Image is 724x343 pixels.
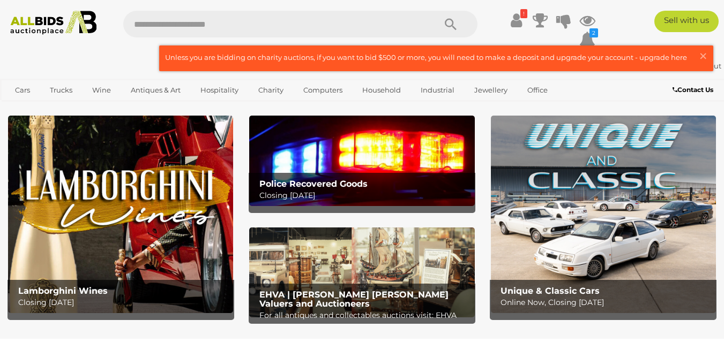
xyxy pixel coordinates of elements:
[698,45,708,66] span: ×
[8,81,37,99] a: Cars
[18,296,229,309] p: Closing [DATE]
[520,81,555,99] a: Office
[296,81,349,99] a: Computers
[673,84,716,96] a: Contact Us
[8,116,233,312] img: Lamborghini Wines
[18,286,108,296] b: Lamborghini Wines
[259,179,368,189] b: Police Recovered Goods
[251,81,290,99] a: Charity
[259,189,470,202] p: Closing [DATE]
[654,11,719,32] a: Sell with us
[124,81,188,99] a: Antiques & Art
[491,116,716,312] a: Unique & Classic Cars Unique & Classic Cars Online Now, Closing [DATE]
[491,116,716,312] img: Unique & Classic Cars
[249,227,474,317] img: EHVA | Evans Hastings Valuers and Auctioneers
[589,28,598,37] i: 2
[8,116,233,312] a: Lamborghini Wines Lamborghini Wines Closing [DATE]
[259,309,470,322] p: For all antiques and collectables auctions visit: EHVA
[579,30,595,49] a: 2
[520,9,527,18] i: !
[673,86,713,94] b: Contact Us
[414,81,461,99] a: Industrial
[193,81,245,99] a: Hospitality
[259,289,449,309] b: EHVA | [PERSON_NAME] [PERSON_NAME] Valuers and Auctioneers
[8,99,44,117] a: Sports
[501,296,711,309] p: Online Now, Closing [DATE]
[50,99,140,117] a: [GEOGRAPHIC_DATA]
[249,227,474,317] a: EHVA | Evans Hastings Valuers and Auctioneers EHVA | [PERSON_NAME] [PERSON_NAME] Valuers and Auct...
[355,81,408,99] a: Household
[509,11,525,30] a: !
[424,11,477,37] button: Search
[5,11,102,35] img: Allbids.com.au
[43,81,79,99] a: Trucks
[501,286,600,296] b: Unique & Classic Cars
[249,116,474,205] a: Police Recovered Goods Police Recovered Goods Closing [DATE]
[467,81,514,99] a: Jewellery
[249,116,474,205] img: Police Recovered Goods
[85,81,118,99] a: Wine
